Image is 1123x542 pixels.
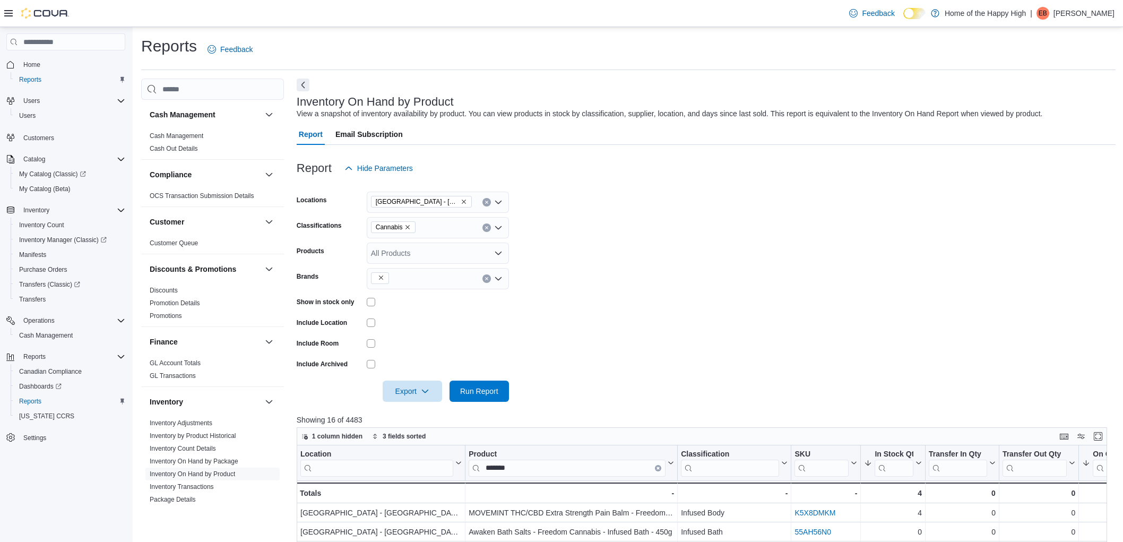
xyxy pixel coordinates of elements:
div: Totals [300,487,462,500]
a: Inventory Count Details [150,445,216,452]
button: My Catalog (Beta) [11,182,129,196]
a: Home [19,58,45,71]
span: Reports [19,75,41,84]
button: Users [2,93,129,108]
a: 55AH56N0 [794,528,831,536]
span: Cannabis [371,221,416,233]
span: Inventory On Hand by Package [150,457,238,466]
p: | [1030,7,1032,20]
span: Package Details [150,495,196,504]
button: Clear input [482,274,491,283]
span: Transfers [15,293,125,306]
h3: Discounts & Promotions [150,264,236,274]
label: Locations [297,196,327,204]
button: Cash Management [150,109,261,120]
span: Run Report [460,386,498,397]
span: Reports [15,395,125,408]
span: My Catalog (Beta) [15,183,125,195]
span: Settings [23,434,46,442]
span: Dashboards [19,382,62,391]
button: Canadian Compliance [11,364,129,379]
span: Manifests [19,251,46,259]
button: Clear input [655,465,661,471]
div: Transfer In Qty [929,450,987,477]
div: Infused Body [681,506,788,519]
button: Finance [150,337,261,347]
a: Transfers [15,293,50,306]
span: Users [19,111,36,120]
button: Transfer Out Qty [1003,450,1075,477]
div: View a snapshot of inventory availability by product. You can view products in stock by classific... [297,108,1043,119]
label: Products [297,247,324,255]
span: GL Transactions [150,372,196,380]
span: [US_STATE] CCRS [19,412,74,420]
button: SKU [794,450,857,477]
a: Inventory Manager (Classic) [15,234,111,246]
div: 0 [864,526,922,538]
div: Classification [681,450,779,460]
button: Clear input [482,223,491,232]
a: Manifests [15,248,50,261]
div: 0 [1003,487,1075,500]
div: Product [469,450,666,460]
button: Home [2,57,129,72]
span: Reports [15,73,125,86]
span: Reports [19,350,125,363]
span: EB [1039,7,1047,20]
button: Open list of options [494,249,503,257]
span: Cash Management [19,331,73,340]
div: Compliance [141,190,284,207]
a: My Catalog (Classic) [15,168,90,180]
button: Inventory Count [11,218,129,233]
a: Inventory On Hand by Package [150,458,238,465]
span: Users [19,94,125,107]
div: Awaken Bath Salts - Freedom Cannabis - Infused Bath - 450g [469,526,674,538]
a: [US_STATE] CCRS [15,410,79,423]
button: Transfers [11,292,129,307]
a: OCS Transaction Submission Details [150,192,254,200]
a: Inventory Manager (Classic) [11,233,129,247]
button: Hide Parameters [340,158,417,179]
div: 0 [929,506,996,519]
span: Canadian Compliance [15,365,125,378]
div: 0 [929,487,996,500]
div: - [794,487,857,500]
button: ProductClear input [469,450,674,477]
a: Promotions [150,312,182,320]
p: Home of the Happy High [945,7,1026,20]
span: Transfers [19,295,46,304]
input: Dark Mode [903,8,926,19]
a: Users [15,109,40,122]
span: 3 fields sorted [383,432,426,441]
button: Users [19,94,44,107]
div: Finance [141,357,284,386]
a: Promotion Details [150,299,200,307]
button: Open list of options [494,198,503,207]
div: Infused Bath [681,526,788,538]
button: Inventory [263,395,275,408]
span: Purchase Orders [15,263,125,276]
span: Email Subscription [335,124,403,145]
button: Location [300,450,462,477]
span: Cannabis [376,222,403,233]
button: Transfer In Qty [929,450,996,477]
button: Catalog [19,153,49,166]
a: Reports [15,73,46,86]
span: Customers [19,131,125,144]
span: Users [23,97,40,105]
p: Showing 16 of 4483 [297,415,1116,425]
a: K5X8DMKM [794,509,835,517]
span: My Catalog (Beta) [19,185,71,193]
label: Classifications [297,221,342,230]
span: Catalog [23,155,45,164]
label: Show in stock only [297,298,355,306]
div: SKU [794,450,849,460]
button: Finance [263,335,275,348]
span: My Catalog (Classic) [19,170,86,178]
h3: Cash Management [150,109,215,120]
span: Transfers (Classic) [15,278,125,291]
a: Cash Management [150,132,203,140]
div: Classification [681,450,779,477]
button: Export [383,381,442,402]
